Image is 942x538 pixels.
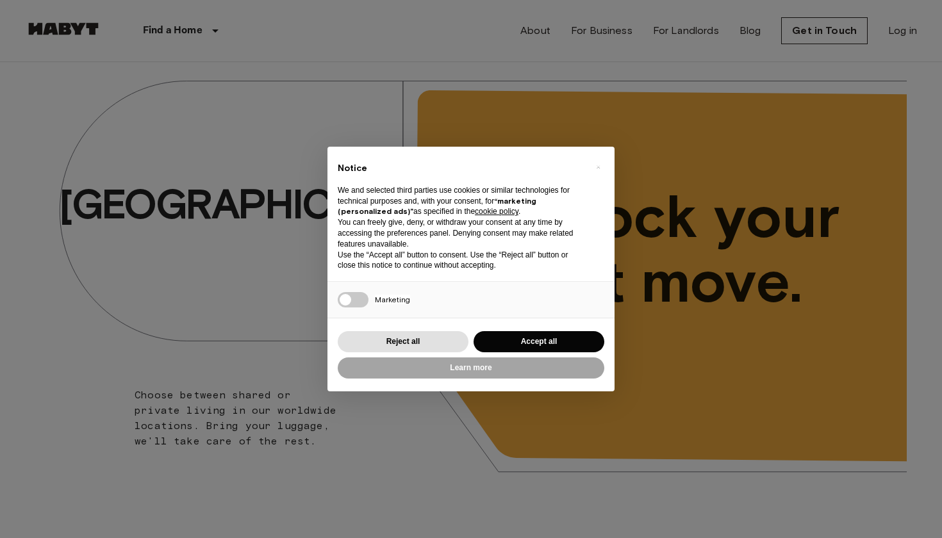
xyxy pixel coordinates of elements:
[338,250,584,272] p: Use the “Accept all” button to consent. Use the “Reject all” button or close this notice to conti...
[596,159,600,175] span: ×
[474,331,604,352] button: Accept all
[588,157,608,177] button: Close this notice
[338,357,604,379] button: Learn more
[338,185,584,217] p: We and selected third parties use cookies or similar technologies for technical purposes and, wit...
[375,295,410,304] span: Marketing
[338,217,584,249] p: You can freely give, deny, or withdraw your consent at any time by accessing the preferences pane...
[475,207,518,216] a: cookie policy
[338,331,468,352] button: Reject all
[338,162,584,175] h2: Notice
[338,196,536,216] strong: “marketing (personalized ads)”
